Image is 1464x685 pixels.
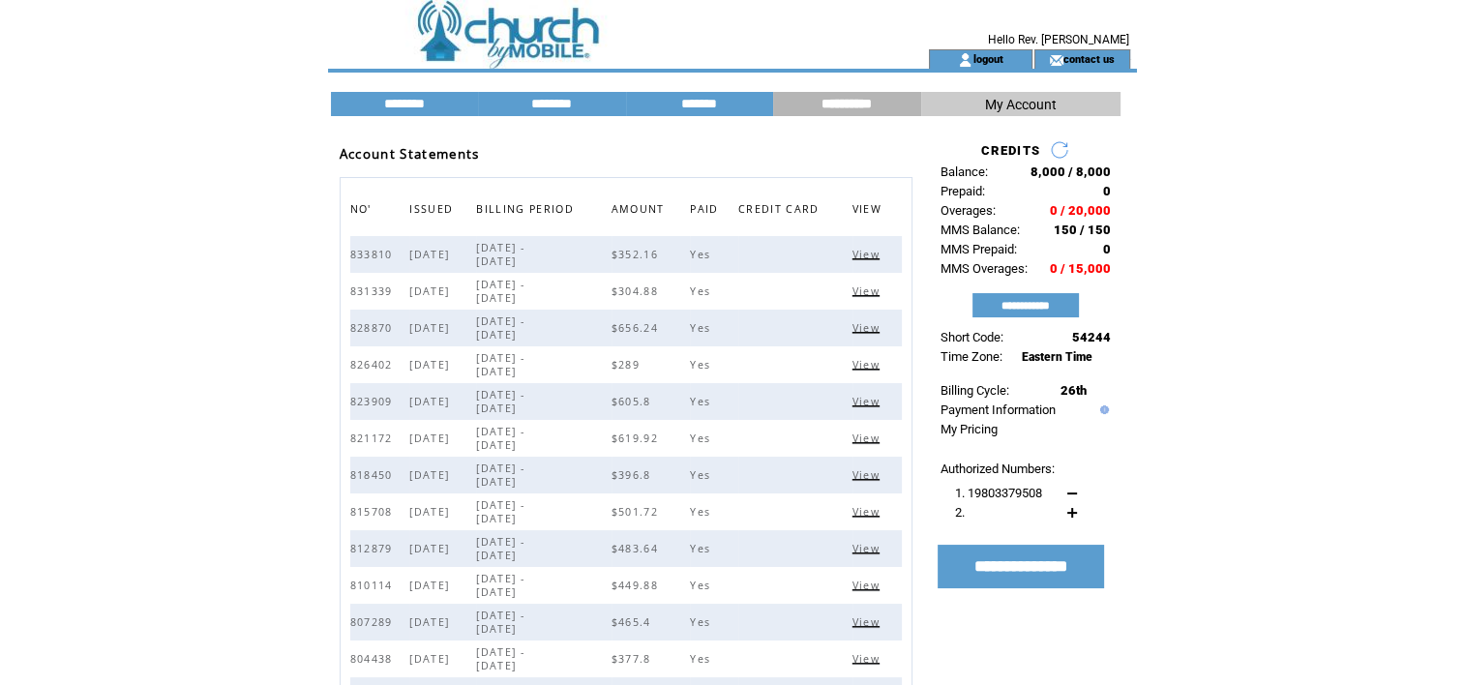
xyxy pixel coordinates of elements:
span: MMS Balance: [941,223,1020,237]
span: Eastern Time [1022,350,1092,364]
span: AMOUNT [612,197,670,225]
span: Yes [690,432,715,445]
span: [DATE] [409,468,454,482]
span: Time Zone: [941,349,1002,364]
a: Payment Information [941,402,1056,417]
span: Yes [690,505,715,519]
span: $304.88 [612,284,663,298]
span: 818450 [350,468,398,482]
span: Yes [690,358,715,372]
a: View [852,248,884,259]
span: $449.88 [612,579,663,592]
span: Click to view this bill [852,579,884,592]
span: 150 / 150 [1054,223,1111,237]
span: [DATE] [409,505,454,519]
img: contact_us_icon.gif [1049,52,1063,68]
span: NO' [350,197,376,225]
a: View [852,652,884,664]
a: View [852,468,884,480]
span: Yes [690,284,715,298]
span: Click to view this bill [852,284,884,298]
span: [DATE] - [DATE] [476,241,524,268]
a: View [852,615,884,627]
span: [DATE] [409,579,454,592]
a: View [852,542,884,553]
span: CREDIT CARD [738,197,824,225]
span: $483.64 [612,542,663,555]
span: Authorized Numbers: [941,462,1055,476]
span: $352.16 [612,248,663,261]
a: View [852,358,884,370]
span: 0 [1103,242,1111,256]
a: View [852,284,884,296]
span: 804438 [350,652,398,666]
span: 8,000 / 8,000 [1031,164,1111,179]
span: $501.72 [612,505,663,519]
span: $289 [612,358,644,372]
span: [DATE] - [DATE] [476,314,524,342]
span: [DATE] [409,652,454,666]
span: 833810 [350,248,398,261]
span: Click to view this bill [852,505,884,519]
span: [DATE] - [DATE] [476,572,524,599]
a: AMOUNT [612,202,670,214]
span: $465.4 [612,615,656,629]
span: 54244 [1072,330,1111,344]
span: PAID [690,197,723,225]
span: Yes [690,321,715,335]
span: Short Code: [941,330,1003,344]
img: account_icon.gif [958,52,972,68]
span: 810114 [350,579,398,592]
span: Yes [690,615,715,629]
span: Click to view this bill [852,358,884,372]
span: [DATE] [409,248,454,261]
span: Yes [690,579,715,592]
a: View [852,321,884,333]
span: Click to view this bill [852,321,884,335]
span: Click to view this bill [852,432,884,445]
span: $619.92 [612,432,663,445]
span: 1. 19803379508 [955,486,1042,500]
a: NO' [350,202,376,214]
span: VIEW [852,197,886,225]
span: [DATE] - [DATE] [476,351,524,378]
span: [DATE] - [DATE] [476,609,524,636]
span: [DATE] [409,542,454,555]
span: Hello Rev. [PERSON_NAME] [988,33,1129,46]
span: [DATE] - [DATE] [476,498,524,525]
span: Click to view this bill [852,395,884,408]
span: [DATE] [409,432,454,445]
span: [DATE] [409,321,454,335]
span: 0 / 20,000 [1050,203,1111,218]
span: Click to view this bill [852,652,884,666]
span: ISSUED [409,197,458,225]
span: 0 [1103,184,1111,198]
span: MMS Prepaid: [941,242,1017,256]
span: Yes [690,395,715,408]
span: Billing Cycle: [941,383,1009,398]
span: Yes [690,542,715,555]
a: View [852,579,884,590]
span: [DATE] - [DATE] [476,535,524,562]
span: Balance: [941,164,988,179]
span: Yes [690,248,715,261]
span: $656.24 [612,321,663,335]
span: Account Statements [340,145,480,163]
a: BILLING PERIOD [476,202,579,214]
span: $396.8 [612,468,656,482]
span: Overages: [941,203,996,218]
span: [DATE] - [DATE] [476,425,524,452]
span: Yes [690,652,715,666]
span: Click to view this bill [852,542,884,555]
span: 831339 [350,284,398,298]
a: logout [972,52,1002,65]
span: [DATE] [409,615,454,629]
span: [DATE] [409,358,454,372]
span: $377.8 [612,652,656,666]
span: Yes [690,468,715,482]
span: Prepaid: [941,184,985,198]
span: $605.8 [612,395,656,408]
span: MMS Overages: [941,261,1028,276]
span: [DATE] [409,395,454,408]
span: 0 / 15,000 [1050,261,1111,276]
